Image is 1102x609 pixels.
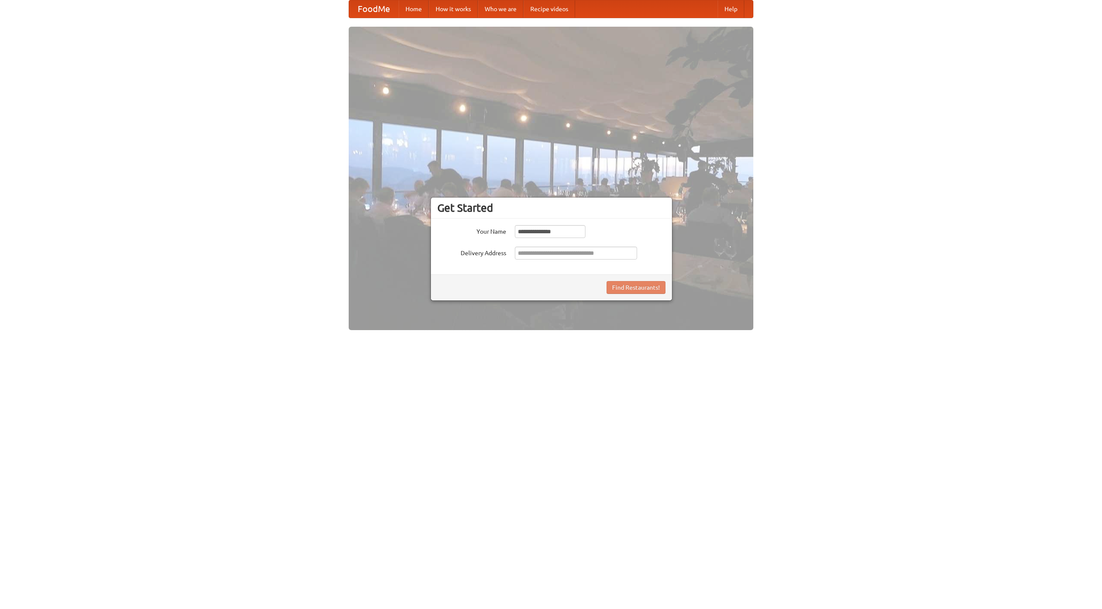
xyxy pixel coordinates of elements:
a: How it works [429,0,478,18]
a: Who we are [478,0,523,18]
a: Help [718,0,744,18]
label: Delivery Address [437,247,506,257]
h3: Get Started [437,201,666,214]
a: FoodMe [349,0,399,18]
button: Find Restaurants! [607,281,666,294]
a: Home [399,0,429,18]
label: Your Name [437,225,506,236]
a: Recipe videos [523,0,575,18]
